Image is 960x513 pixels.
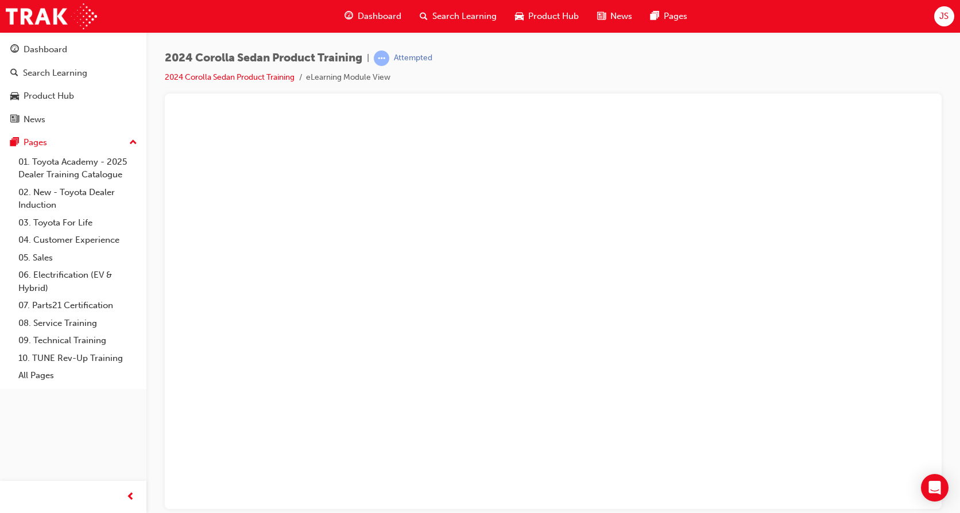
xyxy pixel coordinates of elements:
[24,90,74,103] div: Product Hub
[306,71,390,84] li: eLearning Module View
[597,9,606,24] span: news-icon
[344,9,353,24] span: guage-icon
[14,297,142,314] a: 07. Parts21 Certification
[588,5,641,28] a: news-iconNews
[10,68,18,79] span: search-icon
[528,10,579,23] span: Product Hub
[14,367,142,384] a: All Pages
[664,10,687,23] span: Pages
[506,5,588,28] a: car-iconProduct Hub
[10,45,19,55] span: guage-icon
[5,132,142,153] button: Pages
[5,63,142,84] a: Search Learning
[358,10,401,23] span: Dashboard
[651,9,659,24] span: pages-icon
[24,136,47,149] div: Pages
[367,52,369,65] span: |
[335,5,411,28] a: guage-iconDashboard
[14,349,142,367] a: 10. TUNE Rev-Up Training
[24,43,67,56] div: Dashboard
[641,5,696,28] a: pages-iconPages
[129,135,137,150] span: up-icon
[515,9,524,24] span: car-icon
[411,5,506,28] a: search-iconSearch Learning
[14,249,142,267] a: 05. Sales
[5,85,142,107] a: Product Hub
[921,474,949,502] div: Open Intercom Messenger
[165,72,295,82] a: 2024 Corolla Sedan Product Training
[420,9,428,24] span: search-icon
[10,91,19,102] span: car-icon
[165,52,362,65] span: 2024 Corolla Sedan Product Training
[14,332,142,349] a: 09. Technical Training
[374,50,389,66] span: learningRecordVerb_ATTEMPT-icon
[14,214,142,232] a: 03. Toyota For Life
[14,184,142,214] a: 02. New - Toyota Dealer Induction
[5,109,142,130] a: News
[432,10,497,23] span: Search Learning
[14,314,142,332] a: 08. Service Training
[126,490,135,504] span: prev-icon
[23,67,87,80] div: Search Learning
[939,10,949,23] span: JS
[14,266,142,297] a: 06. Electrification (EV & Hybrid)
[934,6,954,26] button: JS
[14,231,142,249] a: 04. Customer Experience
[5,39,142,60] a: Dashboard
[14,153,142,184] a: 01. Toyota Academy - 2025 Dealer Training Catalogue
[394,53,432,64] div: Attempted
[6,3,97,29] img: Trak
[610,10,632,23] span: News
[5,37,142,132] button: DashboardSearch LearningProduct HubNews
[10,115,19,125] span: news-icon
[24,113,45,126] div: News
[10,138,19,148] span: pages-icon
